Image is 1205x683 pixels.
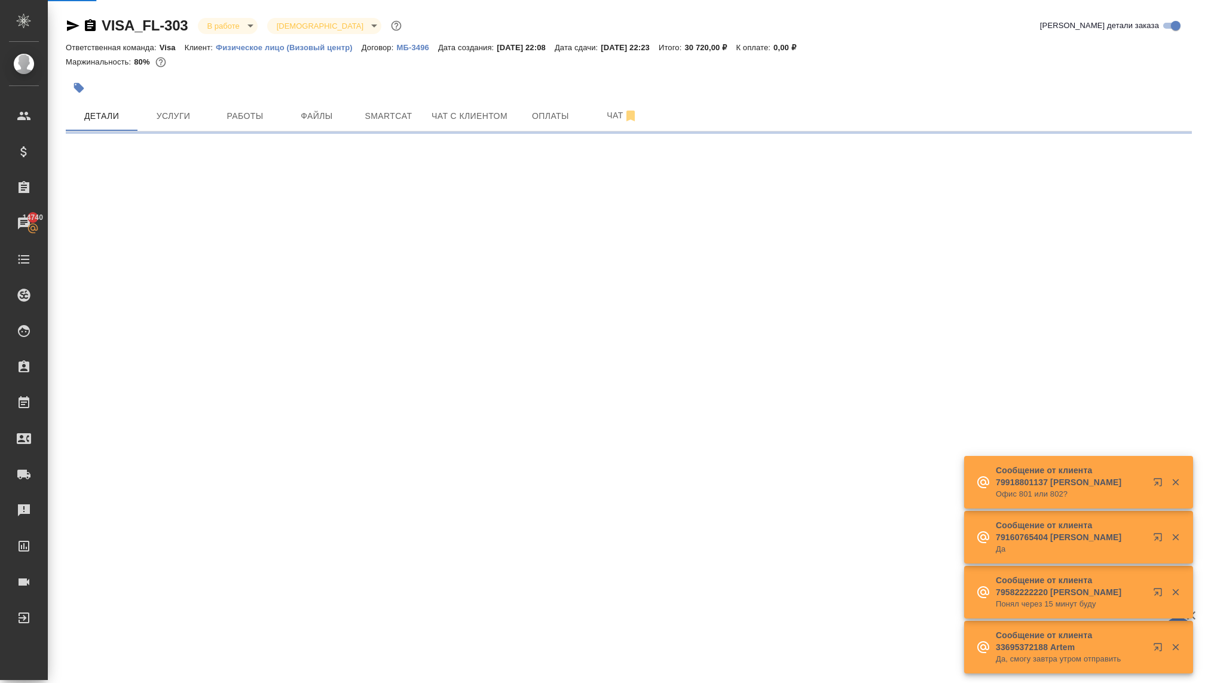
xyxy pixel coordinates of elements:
button: Закрыть [1163,477,1188,488]
p: МБ-3496 [396,43,438,52]
p: Сообщение от клиента 79582222220 [PERSON_NAME] [996,574,1145,598]
p: Visa [160,43,185,52]
button: Открыть в новой вкладке [1146,635,1175,664]
button: В работе [204,21,243,31]
span: Оплаты [522,109,579,124]
div: В работе [267,18,381,34]
p: 30 720,00 ₽ [684,43,736,52]
p: Сообщение от клиента 33695372188 Artem [996,629,1145,653]
a: Физическое лицо (Визовый центр) [216,42,362,52]
span: Файлы [288,109,345,124]
p: Понял через 15 минут буду [996,598,1145,610]
p: Сообщение от клиента 79918801137 [PERSON_NAME] [996,464,1145,488]
button: 4999.69 RUB; [153,54,169,70]
p: К оплате: [736,43,773,52]
span: Детали [73,109,130,124]
span: Чат с клиентом [432,109,507,124]
p: Дата создания: [438,43,497,52]
span: Работы [216,109,274,124]
span: Smartcat [360,109,417,124]
button: Закрыть [1163,532,1188,543]
div: В работе [198,18,258,34]
svg: Отписаться [623,109,638,123]
p: Итого: [659,43,684,52]
span: 14740 [16,212,50,223]
span: Услуги [145,109,202,124]
p: 80% [134,57,152,66]
p: Ответственная команда: [66,43,160,52]
p: Да, смогу завтра утром отправить [996,653,1145,665]
button: Открыть в новой вкладке [1146,580,1175,609]
button: [DEMOGRAPHIC_DATA] [273,21,367,31]
p: [DATE] 22:23 [601,43,659,52]
button: Открыть в новой вкладке [1146,525,1175,554]
p: Физическое лицо (Визовый центр) [216,43,362,52]
a: 14740 [3,209,45,238]
a: МБ-3496 [396,42,438,52]
span: [PERSON_NAME] детали заказа [1040,20,1159,32]
button: Скопировать ссылку [83,19,97,33]
span: Чат [594,108,651,123]
p: Дата сдачи: [555,43,601,52]
a: VISA_FL-303 [102,17,188,33]
button: Добавить тэг [66,75,92,101]
p: Клиент: [185,43,216,52]
p: Офис 801 или 802? [996,488,1145,500]
button: Закрыть [1163,642,1188,653]
p: [DATE] 22:08 [497,43,555,52]
p: Сообщение от клиента 79160765404 [PERSON_NAME] [996,519,1145,543]
button: Закрыть [1163,587,1188,598]
button: Открыть в новой вкладке [1146,470,1175,499]
button: Скопировать ссылку для ЯМессенджера [66,19,80,33]
p: 0,00 ₽ [773,43,805,52]
p: Да [996,543,1145,555]
p: Договор: [362,43,397,52]
p: Маржинальность: [66,57,134,66]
